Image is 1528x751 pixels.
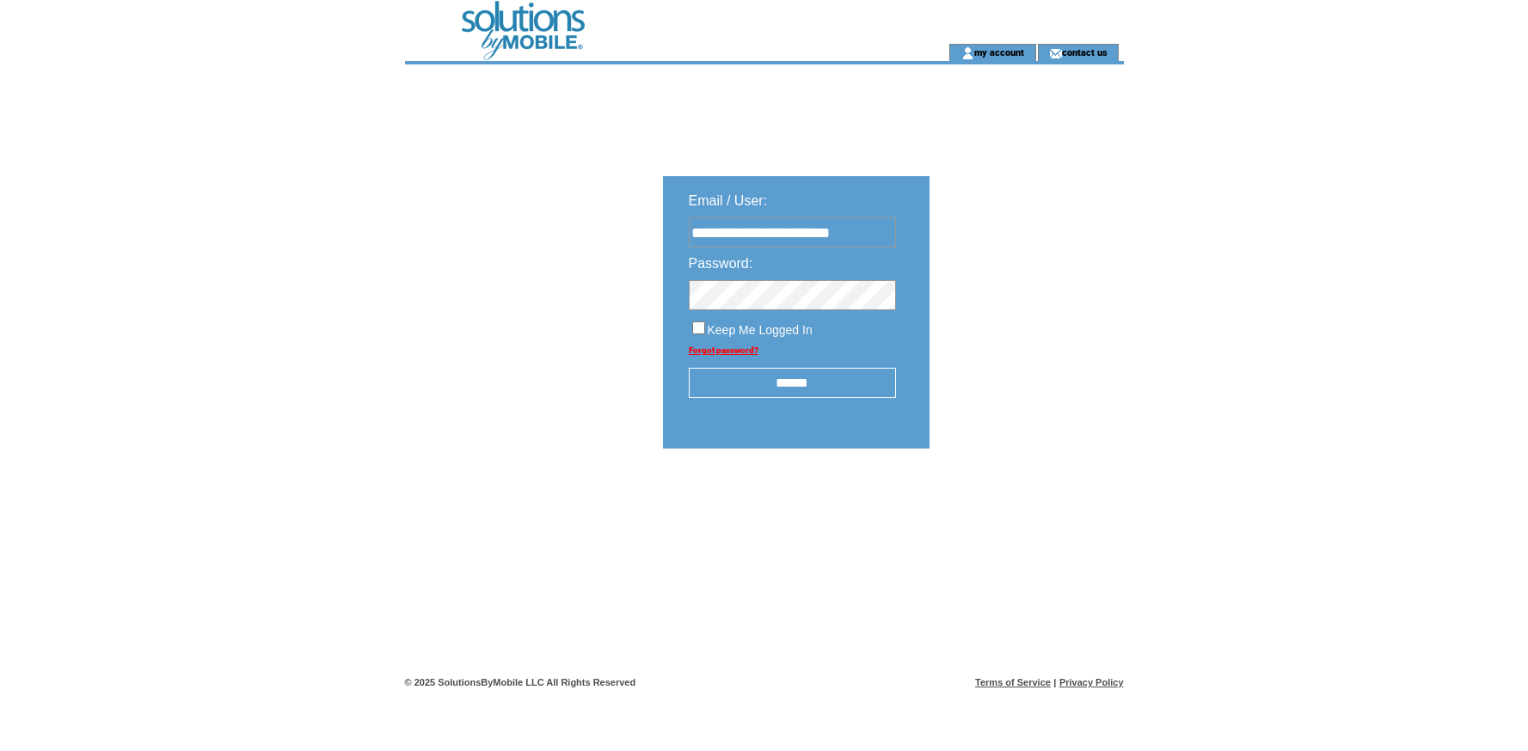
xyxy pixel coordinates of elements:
[975,677,1051,687] a: Terms of Service
[689,256,753,271] span: Password:
[689,193,768,208] span: Email / User:
[974,46,1024,58] a: my account
[979,492,1065,513] img: transparent.png
[689,345,758,355] a: Forgot password?
[708,323,813,337] span: Keep Me Logged In
[1053,677,1056,687] span: |
[1062,46,1108,58] a: contact us
[1059,677,1124,687] a: Privacy Policy
[961,46,974,60] img: account_icon.gif
[405,677,636,687] span: © 2025 SolutionsByMobile LLC All Rights Reserved
[1049,46,1062,60] img: contact_us_icon.gif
